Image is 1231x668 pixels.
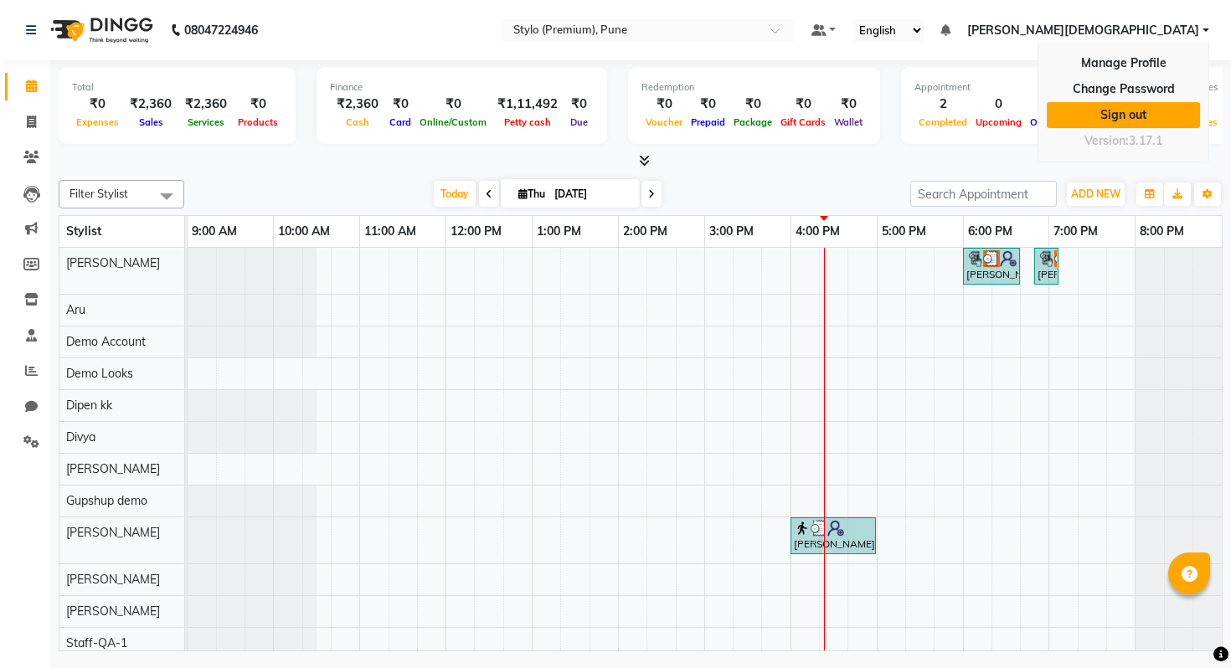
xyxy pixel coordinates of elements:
[1049,219,1102,244] a: 7:00 PM
[360,219,420,244] a: 11:00 AM
[434,181,476,207] span: Today
[66,334,146,349] span: Demo Account
[70,187,128,200] span: Filter Stylist
[1067,182,1125,206] button: ADD NEW
[514,188,549,200] span: Thu
[330,80,594,95] div: Finance
[66,398,112,413] span: Dipen kk
[234,95,282,114] div: ₹0
[878,219,930,244] a: 5:00 PM
[549,182,633,207] input: 2025-09-04
[641,116,687,128] span: Voucher
[910,181,1057,207] input: Search Appointment
[66,525,160,540] span: [PERSON_NAME]
[66,493,147,508] span: Gupshup demo
[1047,129,1200,153] div: Version:3.17.1
[66,635,127,650] span: Staff-QA-1
[1136,219,1188,244] a: 8:00 PM
[792,520,874,552] div: [PERSON_NAME], TK01, 04:00 PM-05:00 PM, [MEDICAL_DATA] - Clean Up - Deep Pigmentation
[729,95,776,114] div: ₹0
[776,116,830,128] span: Gift Cards
[1047,102,1200,128] a: Sign out
[566,116,592,128] span: Due
[564,95,594,114] div: ₹0
[385,95,415,114] div: ₹0
[234,116,282,128] span: Products
[446,219,506,244] a: 12:00 PM
[66,429,95,444] span: Divya
[914,95,971,114] div: 2
[491,95,564,114] div: ₹1,11,492
[66,255,160,270] span: [PERSON_NAME]
[971,95,1026,114] div: 0
[135,116,167,128] span: Sales
[72,80,282,95] div: Total
[66,604,160,619] span: [PERSON_NAME]
[1026,116,1074,128] span: Ongoing
[687,116,729,128] span: Prepaid
[533,219,585,244] a: 1:00 PM
[914,116,971,128] span: Completed
[914,80,1122,95] div: Appointment
[183,116,229,128] span: Services
[123,95,178,114] div: ₹2,360
[1047,76,1200,102] a: Change Password
[776,95,830,114] div: ₹0
[705,219,758,244] a: 3:00 PM
[791,219,844,244] a: 4:00 PM
[66,224,101,239] span: Stylist
[641,80,867,95] div: Redemption
[641,95,687,114] div: ₹0
[184,7,258,54] b: 08047224946
[342,116,373,128] span: Cash
[687,95,729,114] div: ₹0
[971,116,1026,128] span: Upcoming
[729,116,776,128] span: Package
[385,116,415,128] span: Card
[66,572,160,587] span: [PERSON_NAME]
[415,95,491,114] div: ₹0
[188,219,241,244] a: 9:00 AM
[619,219,672,244] a: 2:00 PM
[500,116,555,128] span: Petty cash
[330,95,385,114] div: ₹2,360
[1071,188,1120,200] span: ADD NEW
[66,461,160,476] span: [PERSON_NAME]
[72,95,123,114] div: ₹0
[964,219,1017,244] a: 6:00 PM
[1047,50,1200,76] a: Manage Profile
[274,219,334,244] a: 10:00 AM
[415,116,491,128] span: Online/Custom
[967,22,1199,39] span: [PERSON_NAME][DEMOGRAPHIC_DATA]
[965,250,1018,282] div: [PERSON_NAME], TK02, 06:00 PM-07:00 PM, [MEDICAL_DATA] - Detan
[1026,95,1074,114] div: 0
[178,95,234,114] div: ₹2,360
[72,116,123,128] span: Expenses
[66,366,133,381] span: Demo Looks
[43,7,157,54] img: logo
[1036,250,1057,282] div: [PERSON_NAME], TK02, 06:00 PM-07:00 PM, [MEDICAL_DATA] - Detan
[66,302,85,317] span: Aru
[830,95,867,114] div: ₹0
[830,116,867,128] span: Wallet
